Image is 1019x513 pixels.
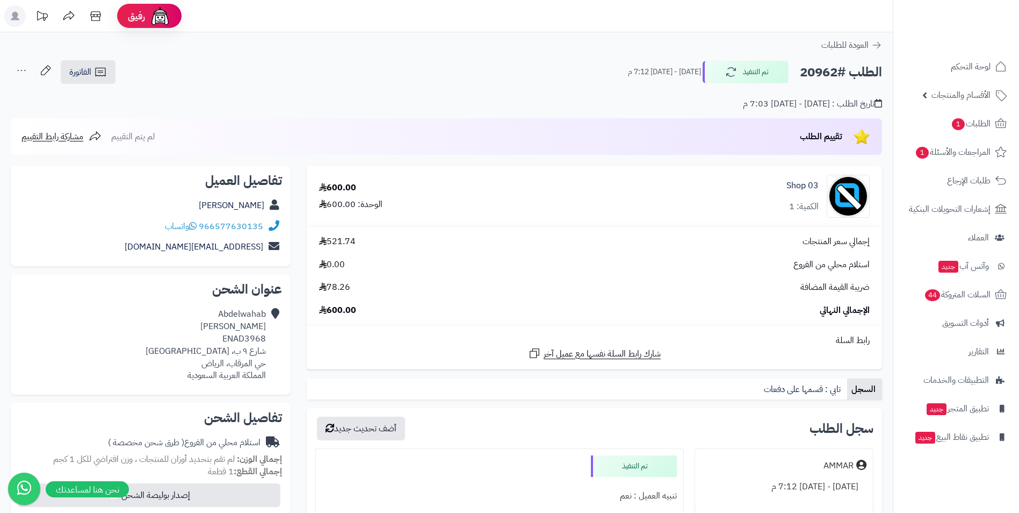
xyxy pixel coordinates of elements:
[165,220,197,233] a: واتساب
[628,67,701,77] small: [DATE] - [DATE] 7:12 م
[915,432,935,444] span: جديد
[108,436,184,449] span: ( طرق شحن مخصصة )
[909,202,991,217] span: إشعارات التحويلات البنكية
[743,98,882,110] div: تاريخ الطلب : [DATE] - [DATE] 7:03 م
[900,339,1013,365] a: التقارير
[591,455,677,477] div: تم التنفيذ
[968,230,989,245] span: العملاء
[900,139,1013,165] a: المراجعات والأسئلة1
[528,347,661,360] a: شارك رابط السلة نفسها مع عميل آخر
[914,430,989,445] span: تطبيق نقاط البيع
[793,259,870,271] span: استلام محلي من الفروع
[900,196,1013,222] a: إشعارات التحويلات البنكية
[61,60,115,84] a: الفاتورة
[800,130,842,143] span: تقييم الطلب
[237,453,282,466] strong: إجمالي الوزن:
[108,437,261,449] div: استلام محلي من الفروع
[810,422,873,435] h3: سجل الطلب
[69,66,91,79] span: الفاتورة
[311,334,878,347] div: رابط السلة
[900,54,1013,80] a: لوحة التحكم
[53,453,235,466] span: لم تقم بتحديد أوزان للمنتجات ، وزن افتراضي للكل 1 كجم
[900,111,1013,137] a: الطلبات1
[19,283,282,296] h2: عنوان الشحن
[760,379,847,400] a: تابي : قسمها على دفعات
[789,201,819,213] div: الكمية: 1
[900,310,1013,336] a: أدوات التسويق
[544,348,661,360] span: شارك رابط السلة نفسها مع عميل آخر
[28,5,55,30] a: تحديثات المنصة
[234,465,282,478] strong: إجمالي القطع:
[942,316,989,331] span: أدوات التسويق
[821,39,869,52] span: العودة للطلبات
[931,88,991,103] span: الأقسام والمنتجات
[900,367,1013,393] a: التطبيقات والخدمات
[319,304,356,317] span: 600.00
[951,118,965,131] span: 1
[125,240,263,253] a: [EMAIL_ADDRESS][DOMAIN_NAME]
[786,180,819,192] a: 03 Shop
[21,130,102,143] a: مشاركة رابط التقييم
[19,174,282,187] h2: تفاصيل العميل
[923,373,989,388] span: التطبيقات والخدمات
[937,259,989,274] span: وآتس آب
[947,173,991,188] span: طلبات الإرجاع
[900,168,1013,194] a: طلبات الإرجاع
[847,379,882,400] a: السجل
[319,182,356,194] div: 600.00
[900,282,1013,308] a: السلات المتروكة44
[820,304,870,317] span: الإجمالي النهائي
[915,145,991,160] span: المراجعات والأسئلة
[18,483,280,507] button: إصدار بوليصة الشحن
[319,236,356,248] span: 521.74
[803,236,870,248] span: إجمالي سعر المنتجات
[900,253,1013,279] a: وآتس آبجديد
[800,61,882,83] h2: الطلب #20962
[969,344,989,359] span: التقارير
[946,22,1009,45] img: logo-2.png
[128,10,145,23] span: رفيق
[21,130,83,143] span: مشاركة رابط التقييم
[19,411,282,424] h2: تفاصيل الشحن
[900,424,1013,450] a: تطبيق نقاط البيعجديد
[149,5,171,27] img: ai-face.png
[319,259,345,271] span: 0.00
[926,401,989,416] span: تطبيق المتجر
[827,175,869,218] img: no_image-90x90.png
[111,130,155,143] span: لم يتم التقييم
[900,396,1013,422] a: تطبيق المتجرجديد
[146,308,266,382] div: Abdelwahab [PERSON_NAME] ENAD3968 شارع ٩ ب، [GEOGRAPHIC_DATA] حي المرقاب، الرياض المملكة العربية ...
[317,417,405,440] button: أضف تحديث جديد
[900,225,1013,251] a: العملاء
[927,403,946,415] span: جديد
[702,476,866,497] div: [DATE] - [DATE] 7:12 م
[319,198,382,211] div: الوحدة: 600.00
[208,465,282,478] small: 1 قطعة
[823,460,854,472] div: AMMAR
[951,116,991,131] span: الطلبات
[322,486,677,507] div: تنبيه العميل : نعم
[924,287,991,302] span: السلات المتروكة
[821,39,882,52] a: العودة للطلبات
[319,281,350,294] span: 78.26
[951,59,991,74] span: لوحة التحكم
[800,281,870,294] span: ضريبة القيمة المضافة
[199,220,263,233] a: 966577630135
[199,199,264,212] a: [PERSON_NAME]
[924,289,940,302] span: 44
[938,261,958,273] span: جديد
[915,147,929,159] span: 1
[703,61,789,83] button: تم التنفيذ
